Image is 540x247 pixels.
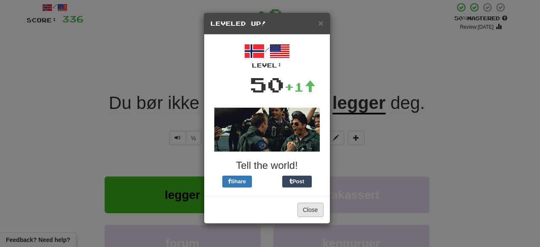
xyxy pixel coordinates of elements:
[318,19,323,27] button: Close
[252,176,282,187] iframe: X Post Button
[211,41,324,70] div: /
[222,176,252,187] button: Share
[211,61,324,70] div: Level:
[318,18,323,28] span: ×
[214,108,320,152] img: topgun-769e91374289d1a7cee4bdcce2229f64f1fa97f7cbbef9a35b896cb17c9c8419.gif
[282,176,312,187] button: Post
[211,19,324,28] h5: Leveled Up!
[211,160,324,171] h3: Tell the world!
[250,70,284,99] div: 50
[297,203,324,217] button: Close
[284,79,316,95] div: +1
